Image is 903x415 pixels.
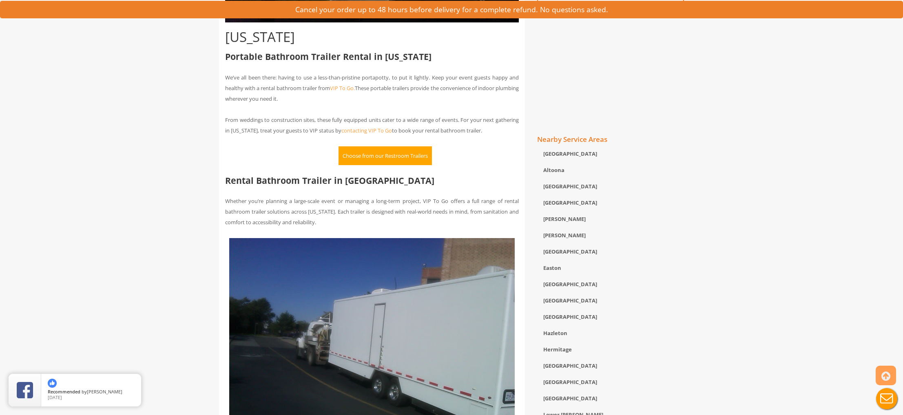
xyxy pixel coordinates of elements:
[537,359,684,375] div: [GEOGRAPHIC_DATA]
[339,146,432,165] button: Choose from our Restroom Trailers
[537,212,684,229] div: [PERSON_NAME]
[537,147,684,163] div: [GEOGRAPHIC_DATA]
[870,382,903,415] button: Live Chat
[341,127,392,134] a: contacting VIP To Go
[537,278,684,294] div: [GEOGRAPHIC_DATA]
[537,310,684,327] div: [GEOGRAPHIC_DATA]
[537,375,684,392] div: [GEOGRAPHIC_DATA]
[48,394,62,400] span: [DATE]
[225,116,519,134] span: From weddings to construction sites, these fully equipped units cater to a wide range of events. ...
[537,180,684,196] div: [GEOGRAPHIC_DATA]
[225,74,519,102] span: We’ve all been there: having to use a less-than-pristine portapotty, to put it lightly. Keep your...
[330,84,355,92] a: VIP To Go.
[17,382,33,398] img: Review Rating
[87,389,122,395] span: [PERSON_NAME]
[537,196,684,212] div: [GEOGRAPHIC_DATA]
[537,343,684,359] div: Hermitage
[312,152,432,159] a: Choose from our Restroom Trailers
[537,294,684,310] div: [GEOGRAPHIC_DATA]
[225,51,432,62] b: Portable Bathroom Trailer Rental in [US_STATE]
[48,389,135,395] span: by
[537,261,684,278] div: Easton
[225,30,519,44] h1: [US_STATE]
[537,136,684,143] h4: Nearby Service Areas
[537,245,684,261] div: [GEOGRAPHIC_DATA]
[48,389,80,395] span: Recommended
[537,229,684,245] div: [PERSON_NAME]
[537,392,684,408] div: [GEOGRAPHIC_DATA]
[537,163,684,180] div: Altoona
[48,379,57,388] img: thumbs up icon
[225,197,519,226] span: Whether you’re planning a large-scale event or managing a long-term project, VIP To Go offers a f...
[537,327,684,343] div: Hazleton
[225,174,434,186] b: Rental Bathroom Trailer in [GEOGRAPHIC_DATA]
